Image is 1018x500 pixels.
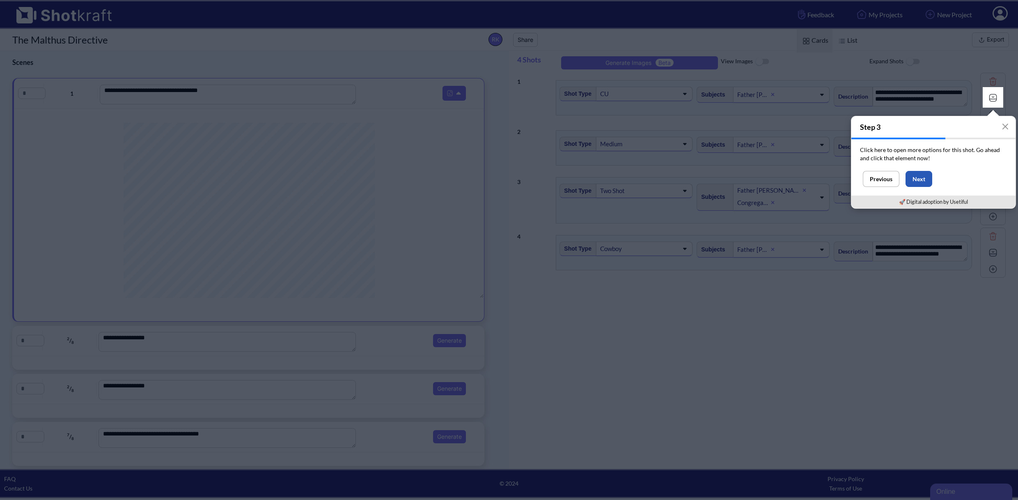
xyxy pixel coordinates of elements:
button: Previous [863,171,899,187]
a: 🚀 Digital adoption by Usetiful [899,198,968,205]
h4: Step 3 [851,116,1016,138]
p: Click here to open more options for this shot. Go ahead and click that element now! [860,146,1007,162]
div: Online [6,5,76,15]
img: Expand Icon [987,92,999,104]
button: Next [906,171,932,187]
